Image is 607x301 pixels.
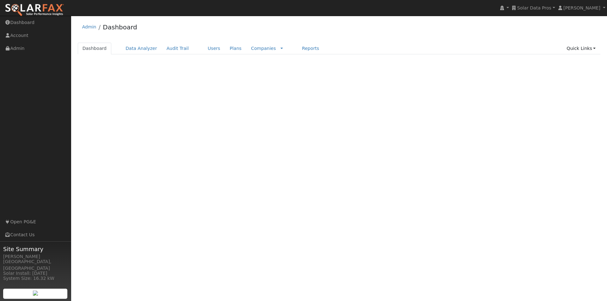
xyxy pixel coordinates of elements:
span: [PERSON_NAME] [563,5,600,10]
img: SolarFax [5,3,64,17]
div: [GEOGRAPHIC_DATA], [GEOGRAPHIC_DATA] [3,258,68,272]
img: retrieve [33,291,38,296]
a: Companies [251,46,276,51]
a: Dashboard [103,23,137,31]
a: Data Analyzer [121,43,162,54]
a: Admin [82,24,96,29]
div: Solar Install: [DATE] [3,270,68,277]
span: Site Summary [3,245,68,253]
div: [PERSON_NAME] [3,253,68,260]
a: Users [203,43,225,54]
a: Audit Trail [162,43,193,54]
a: Quick Links [562,43,600,54]
span: Solar Data Pros [517,5,551,10]
a: Plans [225,43,246,54]
div: System Size: 16.32 kW [3,275,68,282]
a: Reports [297,43,324,54]
a: Dashboard [78,43,112,54]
